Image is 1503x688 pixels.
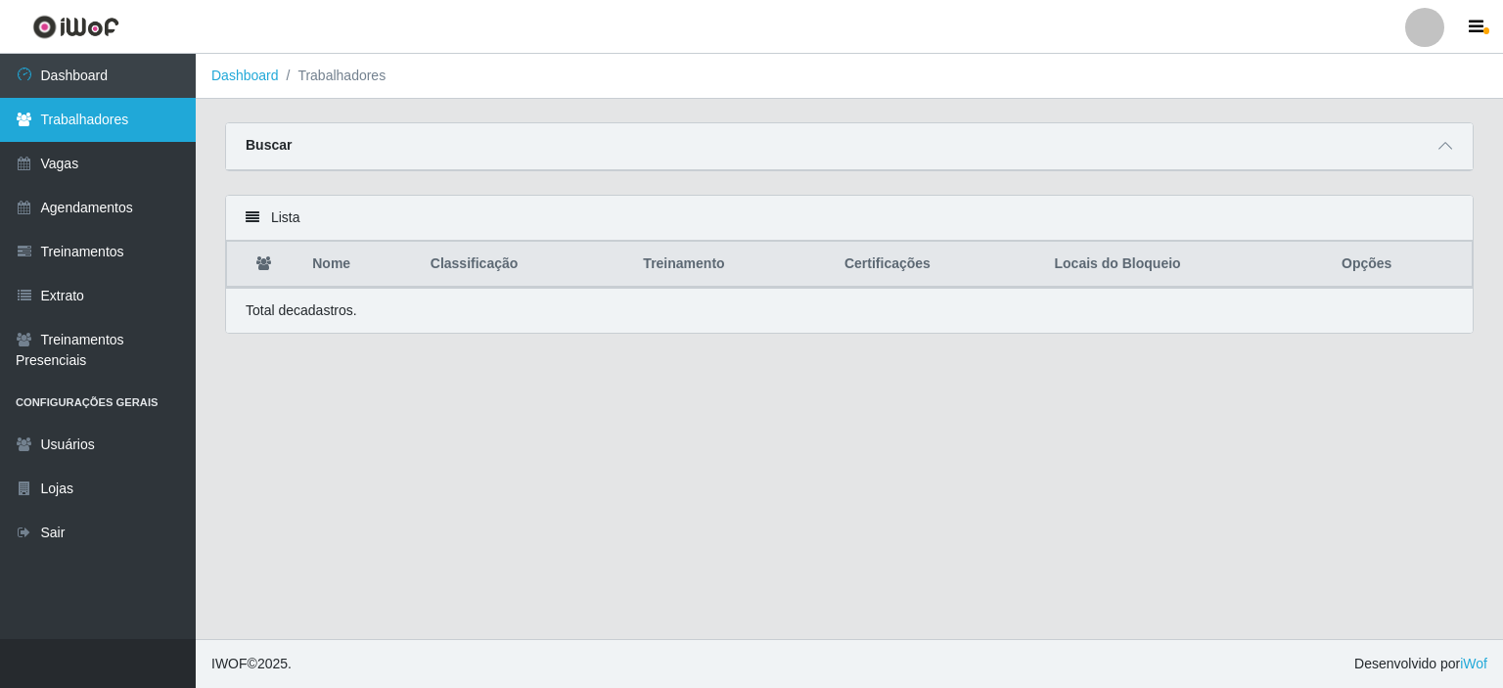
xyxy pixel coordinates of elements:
[279,66,387,86] li: Trabalhadores
[226,196,1473,241] div: Lista
[1354,654,1487,674] span: Desenvolvido por
[1330,242,1472,288] th: Opções
[246,137,292,153] strong: Buscar
[833,242,1043,288] th: Certificações
[246,300,357,321] p: Total de cadastros.
[196,54,1503,99] nav: breadcrumb
[211,68,279,83] a: Dashboard
[32,15,119,39] img: CoreUI Logo
[211,654,292,674] span: © 2025 .
[1043,242,1331,288] th: Locais do Bloqueio
[300,242,419,288] th: Nome
[419,242,632,288] th: Classificação
[1460,656,1487,671] a: iWof
[211,656,248,671] span: IWOF
[631,242,833,288] th: Treinamento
